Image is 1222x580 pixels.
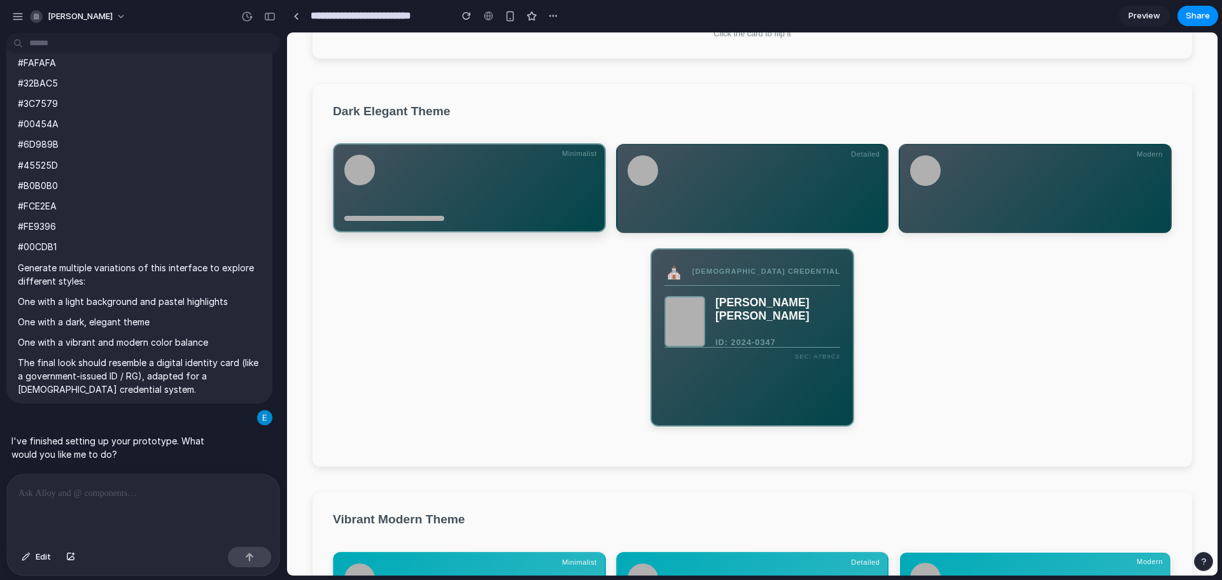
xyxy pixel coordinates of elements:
[1119,6,1170,26] a: Preview
[36,551,51,563] span: Edit
[48,10,113,23] span: [PERSON_NAME]
[428,264,553,290] div: [PERSON_NAME] [PERSON_NAME]
[15,547,57,567] button: Edit
[46,480,885,494] h2: Vibrant Modern Theme
[363,404,567,414] p: Click the card to flip it
[18,240,261,253] p: #00CDB1
[428,305,553,315] div: ID: 2024-0347
[18,315,261,329] p: One with a dark, elegant theme
[18,56,261,69] p: #FAFAFA
[18,179,261,192] p: #B0B0B0
[18,76,261,90] p: #32BAC5
[11,434,224,461] p: I've finished setting up your prototype. What would you like me to do?
[1177,6,1218,26] button: Share
[18,97,261,110] p: #3C7579
[18,261,261,288] p: Generate multiple variations of this interface to explore different styles:
[1128,10,1160,22] span: Preview
[18,117,261,131] p: #00454A
[18,138,261,151] p: #6D989B
[18,295,261,308] p: One with a light background and pastel highlights
[18,199,261,213] p: #FCE2EA
[18,336,261,349] p: One with a vibrant and modern color balance
[508,320,553,327] div: SEC: A7B9C2
[25,6,132,27] button: [PERSON_NAME]
[46,72,885,86] h2: Dark Elegant Theme
[18,159,261,172] p: #45525D
[377,230,397,248] div: ⛪
[18,220,261,233] p: #FE9396
[18,356,261,396] p: The final look should resemble a digital identity card (like a government-issued ID / RG), adapte...
[1186,10,1210,22] span: Share
[405,235,553,243] div: [DEMOGRAPHIC_DATA] CREDENTIAL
